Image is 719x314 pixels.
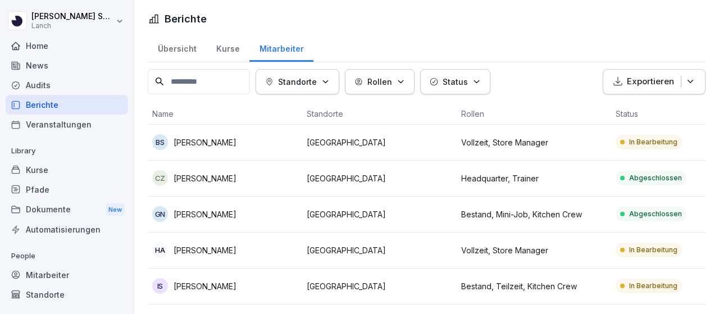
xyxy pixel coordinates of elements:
p: People [6,247,128,265]
th: Rollen [457,103,611,125]
p: Status [443,76,468,88]
p: [GEOGRAPHIC_DATA] [307,208,452,220]
p: [PERSON_NAME] [174,136,236,148]
p: Bestand, Teilzeit, Kitchen Crew [461,280,607,292]
a: Kurse [206,33,249,62]
a: News [6,56,128,75]
div: BS [152,134,168,150]
p: In Bearbeitung [629,281,677,291]
a: Übersicht [148,33,206,62]
p: In Bearbeitung [629,137,677,147]
a: Automatisierungen [6,220,128,239]
p: [PERSON_NAME] Samsunlu [31,12,113,21]
div: HA [152,242,168,258]
a: Veranstaltungen [6,115,128,134]
a: Pfade [6,180,128,199]
p: [GEOGRAPHIC_DATA] [307,244,452,256]
a: DokumenteNew [6,199,128,220]
p: [GEOGRAPHIC_DATA] [307,280,452,292]
div: CZ [152,170,168,186]
p: [PERSON_NAME] [174,280,236,292]
p: Abgeschlossen [629,209,682,219]
th: Standorte [302,103,457,125]
p: In Bearbeitung [629,245,677,255]
a: Berichte [6,95,128,115]
p: [GEOGRAPHIC_DATA] [307,136,452,148]
p: [PERSON_NAME] [174,172,236,184]
th: Name [148,103,302,125]
div: New [106,203,125,216]
p: Standorte [278,76,317,88]
p: Exportieren [627,75,674,88]
p: [PERSON_NAME] [174,208,236,220]
a: Audits [6,75,128,95]
p: [PERSON_NAME] [174,244,236,256]
div: Dokumente [6,199,128,220]
button: Standorte [256,69,339,94]
p: Vollzeit, Store Manager [461,136,607,148]
button: Rollen [345,69,415,94]
div: IS [152,278,168,294]
p: [GEOGRAPHIC_DATA] [307,172,452,184]
a: Standorte [6,285,128,304]
p: Headquarter, Trainer [461,172,607,184]
p: Bestand, Mini-Job, Kitchen Crew [461,208,607,220]
a: Mitarbeiter [6,265,128,285]
p: Library [6,142,128,160]
div: GN [152,206,168,222]
p: Rollen [367,76,392,88]
a: Home [6,36,128,56]
a: Mitarbeiter [249,33,313,62]
p: Lanch [31,22,113,30]
h1: Berichte [165,11,207,26]
p: Vollzeit, Store Manager [461,244,607,256]
button: Exportieren [603,69,706,94]
a: Kurse [6,160,128,180]
button: Status [420,69,490,94]
p: Abgeschlossen [629,173,682,183]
